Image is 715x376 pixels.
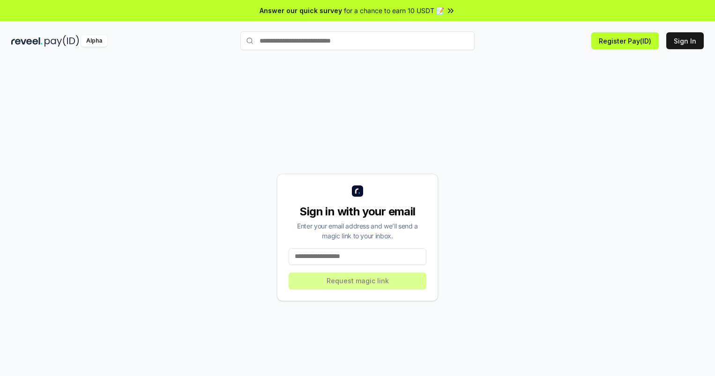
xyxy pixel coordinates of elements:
span: for a chance to earn 10 USDT 📝 [344,6,444,15]
div: Enter your email address and we’ll send a magic link to your inbox. [289,221,426,241]
img: reveel_dark [11,35,43,47]
div: Sign in with your email [289,204,426,219]
div: Alpha [81,35,107,47]
button: Sign In [666,32,704,49]
button: Register Pay(ID) [591,32,659,49]
img: logo_small [352,185,363,197]
img: pay_id [45,35,79,47]
span: Answer our quick survey [260,6,342,15]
